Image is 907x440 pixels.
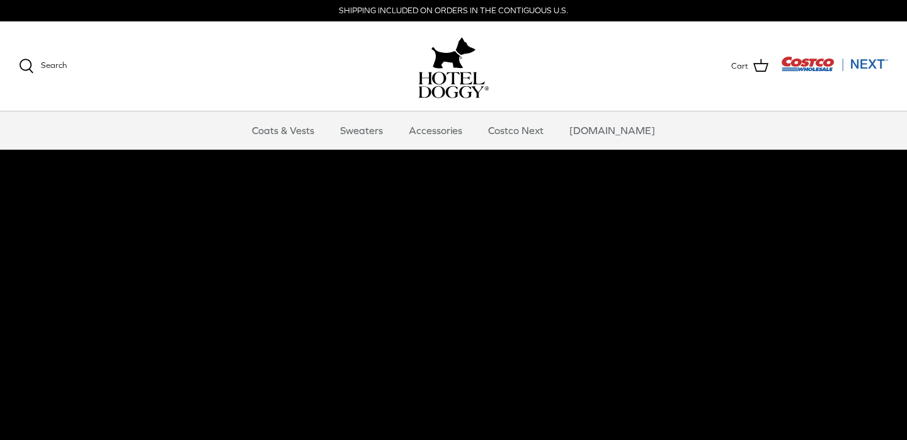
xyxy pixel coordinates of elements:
a: Search [19,59,67,74]
a: Accessories [397,111,474,149]
a: Coats & Vests [241,111,326,149]
img: Costco Next [781,56,888,72]
span: Cart [731,60,748,73]
a: Cart [731,58,768,74]
a: hoteldoggy.com hoteldoggycom [418,34,489,98]
img: hoteldoggy.com [431,34,476,72]
a: Costco Next [477,111,555,149]
a: Visit Costco Next [781,64,888,74]
a: [DOMAIN_NAME] [558,111,666,149]
a: Sweaters [329,111,394,149]
span: Search [41,60,67,70]
img: hoteldoggycom [418,72,489,98]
